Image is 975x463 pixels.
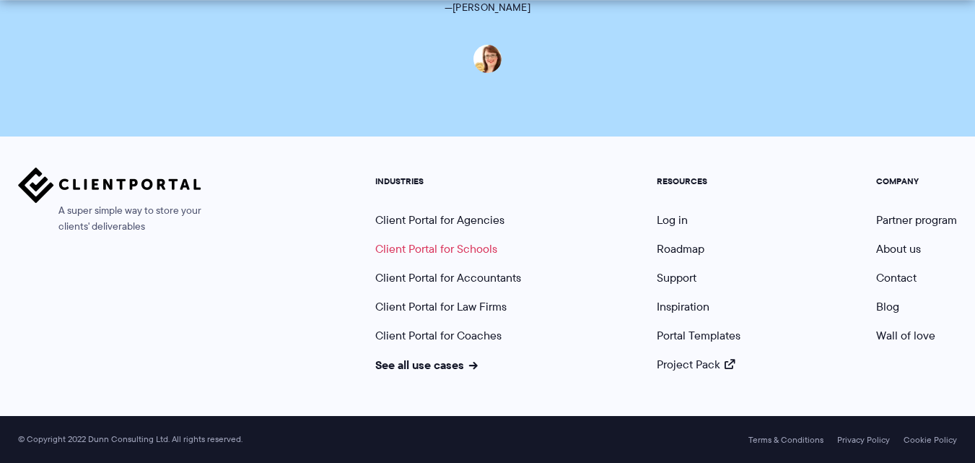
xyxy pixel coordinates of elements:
a: Client Portal for Coaches [375,327,502,344]
a: Contact [876,269,917,286]
h5: RESOURCES [657,176,740,186]
h5: INDUSTRIES [375,176,521,186]
span: A super simple way to store your clients' deliverables [18,203,201,235]
a: Portal Templates [657,327,740,344]
a: Roadmap [657,241,704,257]
a: Wall of love [876,327,935,344]
a: Terms & Conditions [748,435,823,445]
a: Cookie Policy [904,435,957,445]
a: Client Portal for Schools [375,241,497,257]
a: See all use cases [375,356,478,373]
a: Log in [657,212,688,228]
a: Client Portal for Accountants [375,269,521,286]
a: Blog [876,298,899,315]
a: About us [876,241,921,257]
a: Inspiration [657,298,709,315]
a: Client Portal for Agencies [375,212,504,228]
h5: COMPANY [876,176,957,186]
a: Client Portal for Law Firms [375,298,507,315]
a: Project Pack [657,356,735,373]
span: © Copyright 2022 Dunn Consulting Ltd. All rights reserved. [11,434,250,445]
a: Support [657,269,696,286]
a: Privacy Policy [837,435,890,445]
a: Partner program [876,212,957,228]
